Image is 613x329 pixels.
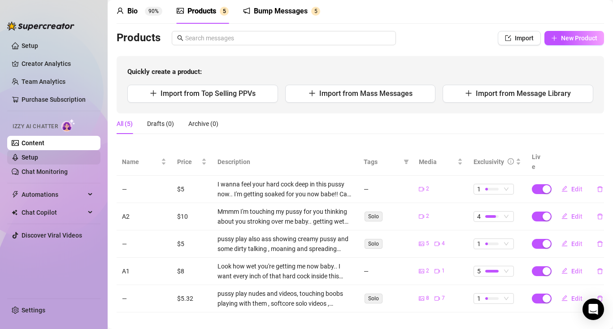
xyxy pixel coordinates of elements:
[358,258,413,285] td: —
[172,258,212,285] td: $8
[319,89,413,98] span: Import from Mass Messages
[597,241,603,247] span: delete
[571,213,583,220] span: Edit
[554,209,590,224] button: Edit
[217,234,353,254] div: pussy play also ass showing creamy pussy and some dirty talking , moaning and spreading pussy whi...
[442,267,445,275] span: 1
[145,7,162,16] sup: 90%
[419,186,424,192] span: video-camera
[22,187,85,202] span: Automations
[22,232,82,239] a: Discover Viral Videos
[419,241,424,247] span: picture
[590,209,610,224] button: delete
[150,90,157,97] span: plus
[419,296,424,301] span: picture
[590,291,610,306] button: delete
[117,285,172,312] td: —
[127,6,138,17] div: Bio
[7,22,74,30] img: logo-BBDzfeDw.svg
[597,186,603,192] span: delete
[435,268,440,274] span: video-camera
[442,239,445,248] span: 4
[365,212,383,221] span: Solo
[117,258,172,285] td: A1
[597,295,603,302] span: delete
[561,213,568,219] span: edit
[508,158,514,164] span: info-circle
[402,155,411,169] span: filter
[254,6,308,17] div: Bump Messages
[413,148,469,176] th: Media
[476,89,571,98] span: Import from Message Library
[314,8,317,14] span: 5
[177,7,184,14] span: picture
[243,7,250,14] span: notification
[426,239,429,248] span: 5
[571,268,583,275] span: Edit
[285,85,436,103] button: Import from Mass Messages
[117,31,161,45] h3: Products
[117,203,172,230] td: A2
[217,261,353,281] div: Look how wet you're getting me now baby.. I want every inch of that hard cock inside this tight p...
[13,122,58,131] span: Izzy AI Chatter
[554,182,590,196] button: Edit
[12,191,19,198] span: thunderbolt
[597,213,603,220] span: delete
[505,35,511,41] span: import
[117,148,172,176] th: Name
[426,212,429,221] span: 2
[185,33,391,43] input: Search messages
[172,230,212,258] td: $5
[477,294,481,303] span: 1
[364,157,400,167] span: Tags
[212,148,358,176] th: Description
[443,85,593,103] button: Import from Message Library
[177,157,200,167] span: Price
[311,7,320,16] sup: 5
[22,168,68,175] a: Chat Monitoring
[477,266,481,276] span: 5
[177,35,183,41] span: search
[435,241,440,247] span: video-camera
[358,176,413,203] td: —
[188,119,218,129] div: Archive (0)
[426,294,429,303] span: 8
[419,214,424,219] span: video-camera
[365,294,383,303] span: Solo
[498,31,541,45] button: Import
[117,119,133,129] div: All (5)
[309,90,316,97] span: plus
[12,209,17,216] img: Chat Copilot
[61,119,75,132] img: AI Chatter
[122,157,159,167] span: Name
[474,157,504,167] div: Exclusivity
[22,307,45,314] a: Settings
[127,85,278,103] button: Import from Top Selling PPVs
[172,285,212,312] td: $5.32
[590,237,610,251] button: delete
[217,179,353,199] div: I wanna feel your hard cock deep in this pussy now.. I'm getting soaked for you now babe!! Can yo...
[217,289,353,308] div: pussy play nudes and videos, touching boobs playing with them , softcore solo videos , spreading ...
[127,68,202,76] strong: Quickly create a product:
[561,295,568,301] span: edit
[477,212,481,221] span: 4
[22,139,44,147] a: Content
[217,207,353,226] div: Mmmm I'm touching my pussy for you thinking about you stroking over me baby.. getting wet for you...
[22,56,93,71] a: Creator Analytics
[172,203,212,230] td: $10
[187,6,216,17] div: Products
[22,154,38,161] a: Setup
[526,148,549,176] th: Live
[147,119,174,129] div: Drafts (0)
[426,185,429,193] span: 2
[419,268,424,274] span: picture
[365,239,383,249] span: Solo
[571,240,583,247] span: Edit
[590,182,610,196] button: delete
[561,186,568,192] span: edit
[477,184,481,194] span: 1
[117,176,172,203] td: —
[22,205,85,220] span: Chat Copilot
[477,239,481,249] span: 1
[554,264,590,278] button: Edit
